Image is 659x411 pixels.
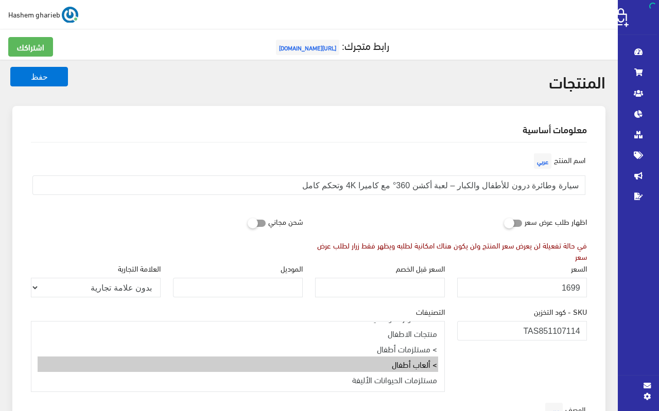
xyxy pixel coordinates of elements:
label: العلامة التجارية [118,262,161,274]
label: اظهار طلب عرض سعر [525,211,587,231]
option: منتجات الاطفال [38,326,438,341]
option: مستلزمات الحيوانات الأليفة [38,372,438,387]
span: Hashem gharieb [8,8,60,21]
button: حفظ [10,67,68,86]
img: ... [62,7,78,23]
a: رابط متجرك:[URL][DOMAIN_NAME] [273,35,389,55]
label: SKU - كود التخزين [534,306,587,317]
label: السعر [571,262,587,274]
span: عربي [534,153,551,169]
option: > مستلزمات أطفال [38,341,438,356]
option: > ألعاب أطفال [38,356,438,372]
a: اشتراكك [8,37,53,57]
h2: معلومات أساسية [31,124,587,134]
label: السعر قبل الخصم [396,262,445,274]
label: الموديل [281,262,303,274]
h2: المنتجات [12,72,605,90]
a: ... Hashem gharieb [8,6,78,23]
label: اسم المنتج [531,151,585,171]
span: [URL][DOMAIN_NAME] [276,40,339,55]
label: التصنيفات [416,306,445,317]
label: شحن مجاني [268,211,303,231]
div: في حالة تفعيلة لن يعرض سعر المنتج ولن يكون هناك امكانية لطلبه ويظهر فقط زرار لطلب عرض سعر [315,240,587,262]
